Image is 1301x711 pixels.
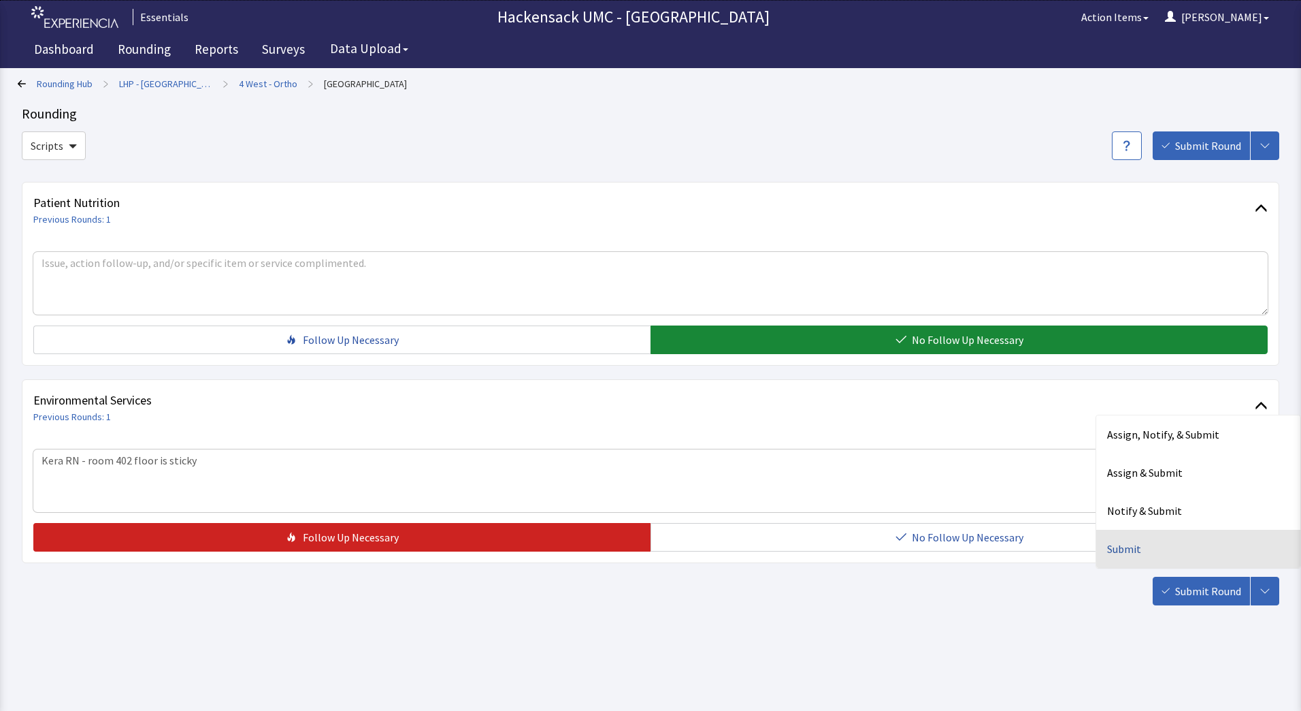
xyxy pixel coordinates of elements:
[1096,415,1300,454] div: Assign, Notify, & Submit
[1153,131,1250,160] button: Submit Round
[308,70,313,97] span: >
[322,36,416,61] button: Data Upload
[650,523,1268,552] button: No Follow Up Necessary
[37,77,93,91] a: Rounding Hub
[194,6,1073,28] p: Hackensack UMC - [GEOGRAPHIC_DATA]
[650,326,1268,354] button: No Follow Up Necessary
[303,529,399,546] span: Follow Up Necessary
[31,6,118,29] img: experiencia_logo.png
[33,193,1255,212] span: Patient Nutrition
[1073,3,1157,31] button: Action Items
[24,34,104,68] a: Dashboard
[184,34,248,68] a: Reports
[33,326,650,354] button: Follow Up Necessary
[1157,3,1277,31] button: [PERSON_NAME]
[31,138,63,154] span: Scripts
[1175,138,1241,154] span: Submit Round
[1153,577,1250,605] button: Submit Round
[33,391,1255,410] span: Environmental Services
[324,77,407,91] a: Nurse Station
[239,77,297,91] a: 4 West - Ortho
[1175,583,1241,599] span: Submit Round
[33,411,111,423] a: Previous Rounds: 1
[133,9,188,25] div: Essentials
[33,213,111,225] a: Previous Rounds: 1
[1096,530,1300,568] div: Submit
[912,529,1023,546] span: No Follow Up Necessary
[22,104,1279,123] div: Rounding
[912,332,1023,348] span: No Follow Up Necessary
[1096,454,1300,492] div: Assign & Submit
[108,34,181,68] a: Rounding
[22,131,86,160] button: Scripts
[33,523,650,552] button: Follow Up Necessary
[1096,492,1300,530] div: Notify & Submit
[103,70,108,97] span: >
[303,332,399,348] span: Follow Up Necessary
[252,34,315,68] a: Surveys
[119,77,212,91] a: LHP - [GEOGRAPHIC_DATA]
[223,70,228,97] span: >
